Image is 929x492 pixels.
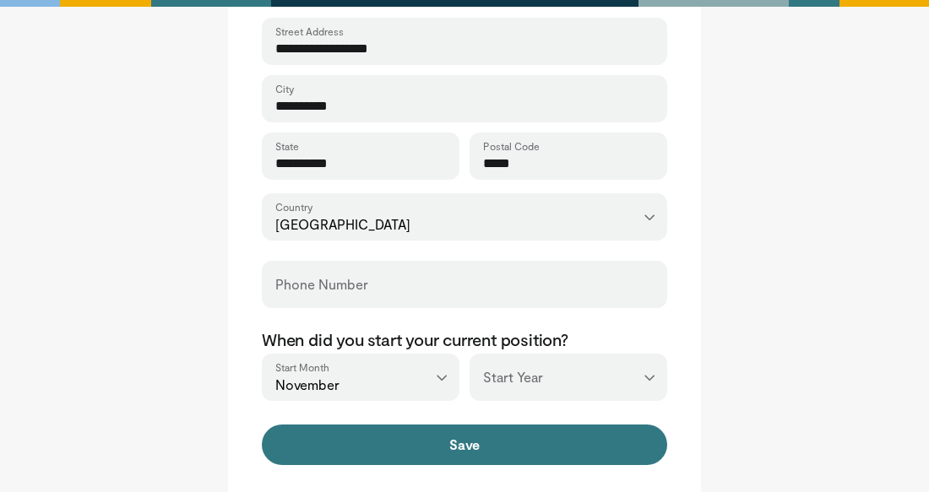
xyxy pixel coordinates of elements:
p: When did you start your current position? [262,328,667,350]
label: City [275,82,294,95]
label: Phone Number [275,268,368,301]
label: State [275,139,299,153]
button: Save [262,424,667,465]
label: Street Address [275,24,344,38]
label: Postal Code [483,139,540,153]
